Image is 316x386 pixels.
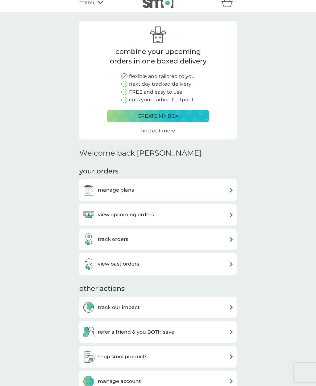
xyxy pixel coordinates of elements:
[229,354,234,359] img: arrow right
[129,96,194,104] p: cuts your carbon footprint
[129,72,195,80] p: flexible and tailored to you
[138,112,179,120] p: create my box
[141,127,175,135] a: find out more
[229,237,234,242] img: arrow right
[229,188,234,193] img: arrow right
[98,186,134,194] h3: manage plans
[79,284,125,294] h3: other actions
[98,235,128,243] h3: track orders
[98,353,148,361] h3: shop smol products
[141,128,175,134] span: find out more
[98,303,140,311] h3: track our impact
[98,211,154,219] h3: view upcoming orders
[229,262,234,266] img: arrow right
[98,377,141,385] h3: manage account
[107,47,209,66] p: combine your upcoming orders in one boxed delivery
[229,379,234,384] img: arrow right
[79,167,118,176] h3: your orders
[129,88,182,96] p: FREE and easy to use
[229,330,234,334] img: arrow right
[98,328,174,336] h3: refer a friend & you BOTH save
[229,213,234,217] img: arrow right
[98,260,139,268] h3: view past orders
[229,305,234,310] img: arrow right
[79,149,202,158] h2: Welcome back [PERSON_NAME]
[107,110,209,122] button: create my box
[129,80,191,88] p: next day tracked delivery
